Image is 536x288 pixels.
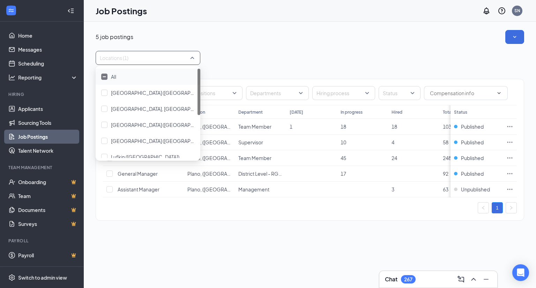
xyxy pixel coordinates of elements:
button: ChevronUp [468,274,479,285]
svg: Settings [8,274,15,281]
td: Plano, (TX) [184,119,235,135]
span: 17 [341,170,346,177]
svg: Analysis [8,74,15,81]
td: Supervisor [235,135,286,150]
img: checkbox [103,76,106,77]
span: 4 [392,139,394,145]
span: District Level - RGMs [238,170,285,177]
span: 103 [443,123,451,130]
span: right [509,206,513,210]
svg: Minimize [482,275,490,283]
span: 63 [443,186,448,192]
span: Published [461,154,484,161]
div: Department [238,109,263,115]
svg: Ellipses [506,186,513,193]
button: SmallChevronDown [505,30,524,44]
svg: Ellipses [506,123,513,130]
svg: QuestionInfo [498,7,506,15]
h3: Chat [385,275,397,283]
a: Job Postings [18,130,78,144]
div: Switch to admin view [18,274,67,281]
th: Hired [388,105,439,119]
span: Plano, ([GEOGRAPHIC_DATA]) [187,170,256,177]
li: Previous Page [478,202,489,213]
svg: ChevronUp [469,275,478,283]
svg: SmallChevronDown [511,33,518,40]
div: Payroll [8,238,76,244]
span: 58 [443,139,448,145]
div: 267 [404,276,412,282]
li: Next Page [506,202,517,213]
button: right [506,202,517,213]
span: 92 [443,170,448,177]
a: Applicants [18,102,78,116]
div: Little Elm (TX) [96,133,200,149]
span: 18 [341,123,346,130]
span: Unpublished [461,186,490,193]
div: SN [514,8,520,14]
div: Team Management [8,165,76,170]
span: Published [461,139,484,146]
span: Published [461,123,484,130]
span: 24 [392,155,397,161]
span: [GEOGRAPHIC_DATA] ([GEOGRAPHIC_DATA]) [111,138,216,144]
span: Published [461,170,484,177]
td: District Level - RGMs [235,166,286,182]
svg: ComposeMessage [457,275,465,283]
a: DocumentsCrown [18,203,78,217]
li: 1 [492,202,503,213]
td: Plano, (TX) [184,150,235,166]
h1: Job Postings [96,5,147,17]
a: OnboardingCrown [18,175,78,189]
span: Management [238,186,269,192]
a: Scheduling [18,56,78,70]
span: Plano, ([GEOGRAPHIC_DATA]) [187,155,256,161]
svg: ChevronDown [496,90,502,96]
a: 1 [492,203,502,213]
svg: Ellipses [506,170,513,177]
span: Lufkin ([GEOGRAPHIC_DATA]) [111,154,179,160]
svg: WorkstreamLogo [8,7,15,14]
span: Supervisor [238,139,263,145]
span: All [111,74,116,80]
div: Brownwood (TX) [96,85,200,101]
td: Plano, (TX) [184,166,235,182]
button: ComposeMessage [455,274,467,285]
th: Total [439,105,490,119]
div: Hiring [8,91,76,97]
span: Assistant Manager [118,186,159,192]
span: [GEOGRAPHIC_DATA], [GEOGRAPHIC_DATA] [111,106,215,112]
span: [GEOGRAPHIC_DATA] ([GEOGRAPHIC_DATA]) [111,90,216,96]
svg: Notifications [482,7,491,15]
div: Reporting [18,74,78,81]
div: All [96,69,200,85]
span: [GEOGRAPHIC_DATA] ([GEOGRAPHIC_DATA]) [111,122,216,128]
span: Plano, ([GEOGRAPHIC_DATA]) [187,139,256,145]
svg: Collapse [67,7,74,14]
button: left [478,202,489,213]
a: TeamCrown [18,189,78,203]
a: Talent Network [18,144,78,158]
a: PayrollCrown [18,248,78,262]
svg: Ellipses [506,154,513,161]
span: left [481,206,485,210]
a: SurveysCrown [18,217,78,231]
td: Team Member [235,119,286,135]
span: Plano, ([GEOGRAPHIC_DATA]) [187,123,256,130]
div: Lufkin (TX) [96,149,200,165]
span: Team Member [238,123,271,130]
span: 10 [341,139,346,145]
a: Messages [18,43,78,56]
input: Compensation info [430,89,493,97]
span: Plano, ([GEOGRAPHIC_DATA]) [187,186,256,192]
div: Denton, TX [96,101,200,117]
th: Status [451,105,503,119]
div: Open Intercom Messenger [512,264,529,281]
div: Gainesville (TX) [96,117,200,133]
span: 1 [290,123,292,130]
a: Sourcing Tools [18,116,78,130]
span: 18 [392,123,397,130]
th: [DATE] [286,105,337,119]
td: Plano, (TX) [184,135,235,150]
span: 3 [392,186,394,192]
